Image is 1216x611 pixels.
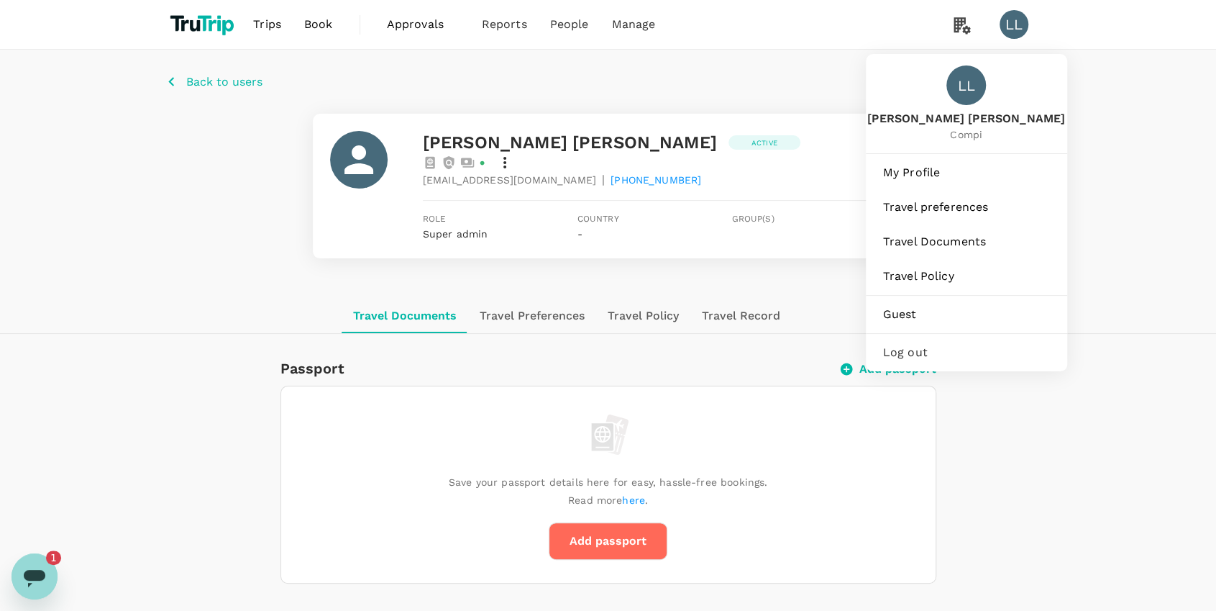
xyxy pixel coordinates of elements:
p: Active [751,137,777,148]
span: Trips [253,16,281,33]
button: Travel Policy [596,299,690,333]
div: LL [946,65,986,105]
a: My Profile [872,157,1061,189]
span: Guest [883,306,1050,323]
button: Back to users [165,73,262,91]
p: Save your passport details here for easy, hassle-free bookings. [449,475,767,489]
button: Travel Preferences [468,299,596,333]
span: People [550,16,589,33]
img: empty passport [583,409,634,460]
span: My Profile [883,164,1050,181]
span: Travel Policy [883,268,1050,285]
span: [EMAIL_ADDRESS][DOMAIN_NAME] [423,173,596,187]
img: TruTrip logo [165,9,242,40]
button: Travel Record [690,299,792,333]
iframe: Número de mensajes sin leer [46,551,75,565]
span: [PERSON_NAME] [PERSON_NAME] [867,111,1065,127]
a: Travel Policy [872,261,1061,292]
span: Super admin [423,228,488,240]
a: Travel preferences [872,191,1061,223]
span: Group(s) [731,212,886,227]
button: Add passport [549,522,667,560]
button: Travel Documents [342,299,468,333]
p: Read more . [568,493,648,507]
span: Role [423,212,577,227]
div: Log out [872,337,1061,368]
span: Compi [867,127,1065,142]
span: Book [304,16,333,33]
span: Log out [883,344,1050,361]
h6: Passport [280,357,344,380]
span: Reports [482,16,527,33]
span: Travel preferences [883,199,1050,216]
a: Guest [872,299,1061,330]
iframe: Botón para iniciar la ventana de mensajería, 1 mensaje sin leer [12,553,58,599]
a: Travel Documents [872,226,1061,258]
span: Manage [611,16,655,33]
div: LL [1000,10,1028,39]
span: | [602,171,605,189]
p: Back to users [186,73,262,91]
span: - [577,228,582,240]
span: Approvals [387,16,459,33]
span: Travel Documents [883,233,1050,250]
a: here [622,494,645,506]
span: [PERSON_NAME] [PERSON_NAME] [423,132,717,153]
span: [PHONE_NUMBER] [611,173,701,187]
button: Add passport [842,362,936,376]
span: Country [577,212,732,227]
